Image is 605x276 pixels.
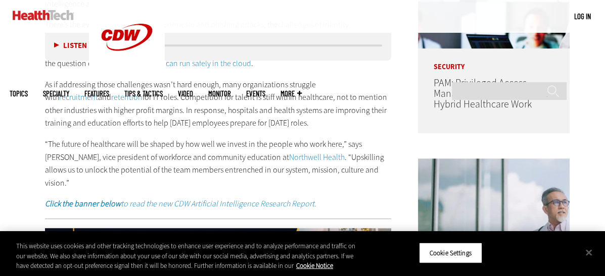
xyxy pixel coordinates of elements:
em: to read the new CDW Artificial Intelligence Research Report. [45,198,316,209]
a: More information about your privacy [296,261,333,270]
a: Log in [574,12,591,21]
button: Close [578,241,600,263]
a: PAM: Privileged Access Management in Remote and Hybrid Healthcare Work [433,76,550,111]
a: Northwell Health [289,152,345,162]
strong: Click the banner below [45,198,121,209]
p: “The future of healthcare will be shaped by how well we invest in the people who work here,” says... [45,138,392,189]
a: CDW [89,67,165,77]
a: Click the banner belowto read the new CDW Artificial Intelligence Research Report. [45,198,316,209]
span: Specialty [43,90,69,97]
div: User menu [574,11,591,22]
span: Topics [10,90,28,97]
a: Tips & Tactics [124,90,163,97]
img: Home [13,10,74,20]
span: More [281,90,302,97]
button: Cookie Settings [419,242,482,263]
a: Events [246,90,265,97]
a: Video [178,90,193,97]
a: MonITor [208,90,231,97]
a: Features [84,90,109,97]
div: This website uses cookies and other tracking technologies to enhance user experience and to analy... [16,241,363,271]
img: doctor in front of clouds and reflective building [418,158,570,272]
